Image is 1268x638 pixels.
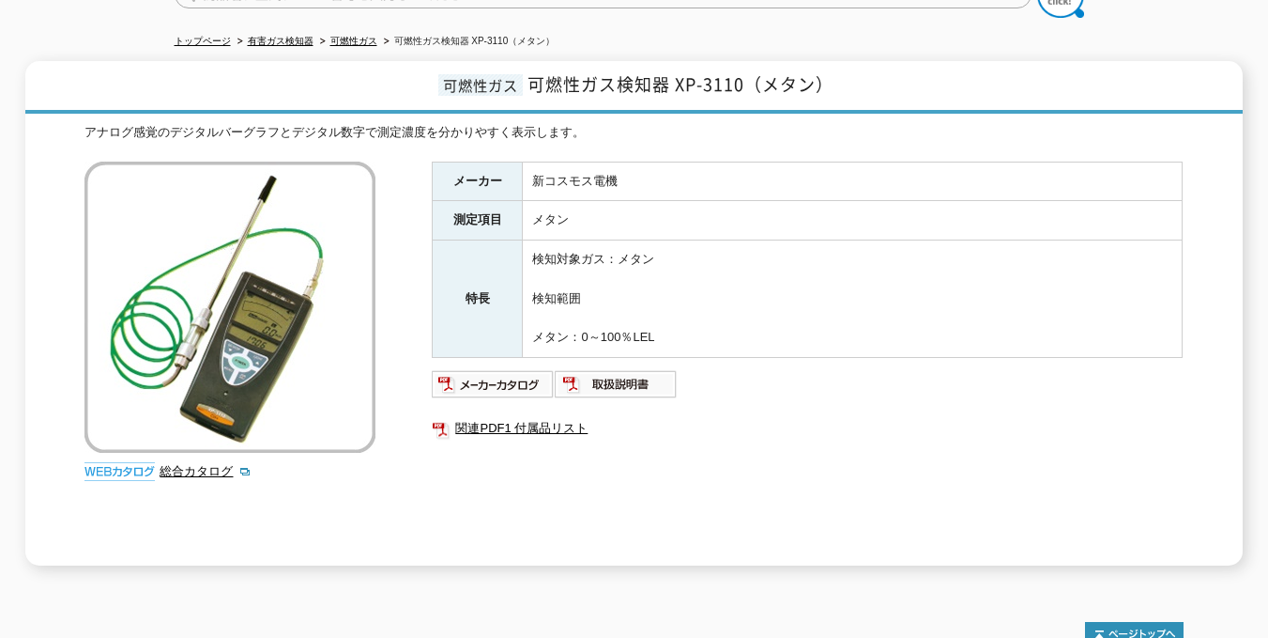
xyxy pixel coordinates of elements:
td: 検知対象ガス：メタン 検知範囲 メタン：0～100％LEL [523,241,1183,358]
li: 可燃性ガス検知器 XP-3110（メタン） [380,32,556,52]
img: 可燃性ガス検知器 XP-3110（メタン） [84,162,375,453]
a: 関連PDF1 付属品リスト [432,416,1183,441]
img: メーカーカタログ [432,369,555,399]
img: webカタログ [84,462,155,481]
td: 新コスモス電機 [523,162,1183,201]
a: 可燃性ガス [330,36,377,46]
img: 取扱説明書 [555,369,678,399]
a: 取扱説明書 [555,381,678,396]
a: メーカーカタログ [432,381,555,396]
a: 有害ガス検知器 [248,36,313,46]
span: 可燃性ガス [438,74,523,96]
div: アナログ感覚のデジタルバーグラフとデジタル数字で測定濃度を分かりやすく表示します。 [84,123,1183,143]
a: 総合カタログ [160,464,252,478]
span: 可燃性ガス検知器 XP-3110（メタン） [527,71,833,97]
td: メタン [523,201,1183,241]
th: メーカー [433,162,523,201]
a: トップページ [175,36,231,46]
th: 特長 [433,241,523,358]
th: 測定項目 [433,201,523,241]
